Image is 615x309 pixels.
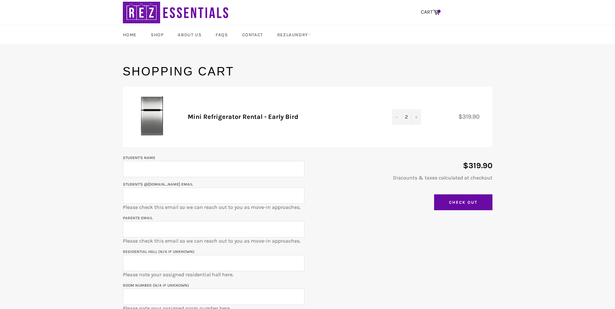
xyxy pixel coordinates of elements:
[411,109,421,125] button: Increase quantity
[123,283,189,288] label: Room Number (N/A if unknown)
[171,25,208,44] a: About Us
[123,249,195,254] label: Residential Hall (N/A if unknown)
[311,160,492,171] p: $319.90
[144,25,170,44] a: Shop
[123,216,153,220] label: Parents email
[133,97,171,135] img: Mini Refrigerator Rental - Early Bird
[311,174,492,181] p: Discounts & taxes calculated at checkout
[418,6,443,19] a: CART
[188,113,298,120] a: Mini Refrigerator Rental - Early Bird
[123,155,155,160] label: Student's Name
[123,182,193,187] label: Student's @[DOMAIN_NAME] email
[458,113,486,120] span: $319.90
[123,63,492,80] h1: Shopping Cart
[123,248,304,278] p: Please note your assigned residential hall here.
[209,25,234,44] a: FAQs
[434,194,492,211] input: Check Out
[271,25,317,44] a: RezLaundry
[236,25,269,44] a: Contact
[123,180,304,211] p: Please check this email so we can reach out to you as move-in approaches.
[392,109,402,125] button: Decrease quantity
[123,214,304,245] p: Please check this email so we can reach out to you as move-in approaches.
[116,25,143,44] a: Home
